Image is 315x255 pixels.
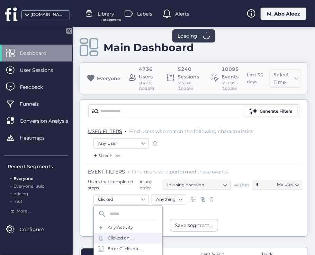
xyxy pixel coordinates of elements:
[92,208,120,215] div: Add Event
[20,100,49,108] span: Funnels
[10,174,11,181] span: .
[13,199,22,204] span: mut
[20,49,57,57] span: Dashboard
[137,10,153,18] span: Labels
[234,181,249,188] span: within
[128,167,129,174] span: .
[10,182,11,189] span: .
[13,176,33,181] span: Everyone
[13,183,45,189] span: Everyone_uuid
[8,163,68,170] div: Recent Segments
[167,180,226,190] nz-select-item: In a single session
[277,179,298,190] nz-select-item: Minutes
[261,8,306,20] div: M. Abo Aleez
[129,128,253,134] span: Find users who match the following characteristics
[132,169,228,175] span: Find users who performed these events
[102,18,121,22] span: For Segments
[156,194,182,205] nz-select-item: Anything
[20,117,79,125] span: Conversion Analysis
[88,128,122,134] span: USER FILTERS
[88,169,125,175] span: EVENT FILTERS
[244,106,298,116] button: Generate Filters
[30,11,65,18] div: [DOMAIN_NAME]
[20,83,53,91] span: Feedback
[98,138,144,149] nz-select-item: Any User
[98,10,115,18] span: Library
[98,194,144,205] nz-select-item: Clicked
[10,190,11,196] span: .
[13,191,28,196] span: pricing
[175,221,213,229] div: Save segment...
[20,134,55,142] span: Heatmaps
[92,152,120,159] div: User Filter
[88,179,137,190] span: Users that completed steps
[175,10,190,18] span: Alerts
[138,179,161,190] span: in any order
[20,66,63,74] span: User Sessions
[260,108,292,115] div: Generate Filters
[178,32,198,40] span: Loading
[10,197,11,204] span: .
[17,208,31,215] span: More ...
[103,41,194,54] div: Main Dashboard
[125,127,126,134] span: .
[20,226,54,233] span: Configure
